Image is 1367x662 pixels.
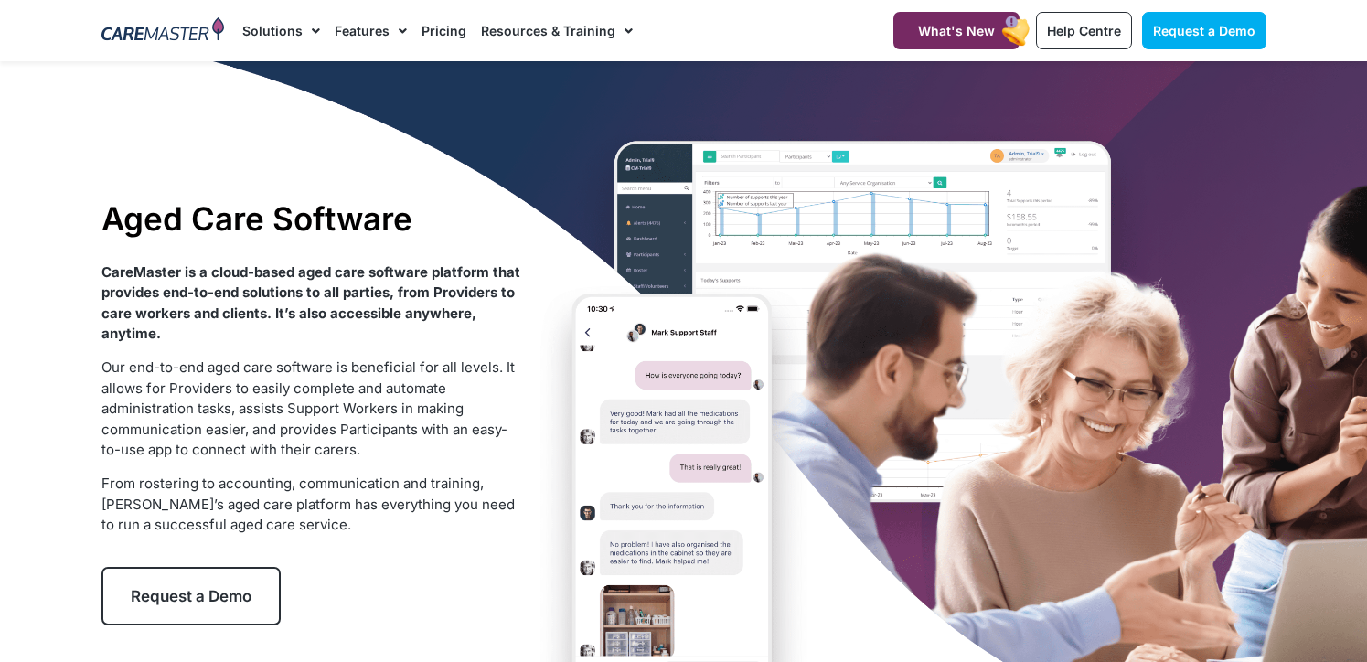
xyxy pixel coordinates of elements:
[101,358,515,458] span: Our end-to-end aged care software is beneficial for all levels. It allows for Providers to easily...
[101,567,281,625] a: Request a Demo
[131,587,251,605] span: Request a Demo
[918,23,995,38] span: What's New
[1142,12,1266,49] a: Request a Demo
[101,475,515,533] span: From rostering to accounting, communication and training, [PERSON_NAME]’s aged care platform has ...
[101,17,225,45] img: CareMaster Logo
[893,12,1020,49] a: What's New
[1036,12,1132,49] a: Help Centre
[1047,23,1121,38] span: Help Centre
[1153,23,1255,38] span: Request a Demo
[101,263,520,343] strong: CareMaster is a cloud-based aged care software platform that provides end-to-end solutions to all...
[101,199,521,238] h1: Aged Care Software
